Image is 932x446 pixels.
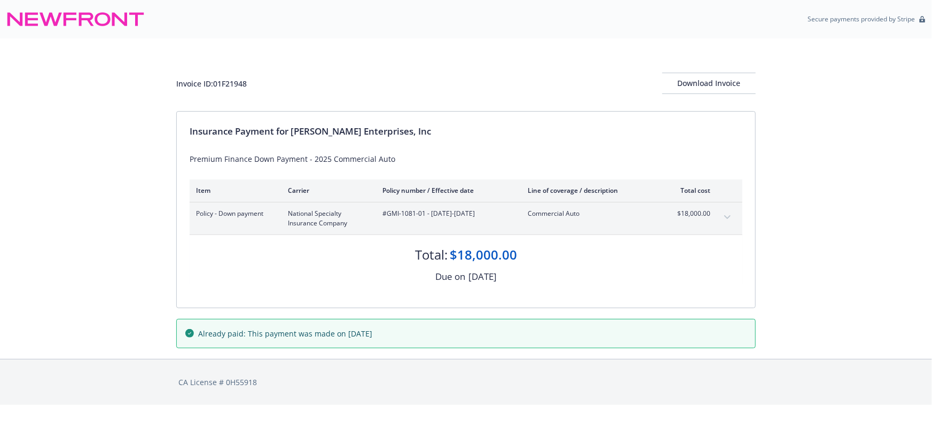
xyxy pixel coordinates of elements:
div: Insurance Payment for [PERSON_NAME] Enterprises, Inc [190,124,742,138]
div: $18,000.00 [450,246,517,264]
div: Total: [415,246,448,264]
div: [DATE] [468,270,497,284]
div: Premium Finance Down Payment - 2025 Commercial Auto [190,153,742,165]
span: Policy - Down payment [196,209,271,218]
span: Already paid: This payment was made on [DATE] [198,328,372,339]
div: Policy number / Effective date [382,186,511,195]
div: Policy - Down paymentNational Specialty Insurance Company#GMI-1081-01 - [DATE]-[DATE]Commercial A... [190,202,742,234]
span: #GMI-1081-01 - [DATE]-[DATE] [382,209,511,218]
span: $18,000.00 [670,209,710,218]
div: Line of coverage / description [528,186,653,195]
div: CA License # 0H55918 [178,377,754,388]
button: Download Invoice [662,73,756,94]
button: expand content [719,209,736,226]
div: Total cost [670,186,710,195]
span: Commercial Auto [528,209,653,218]
div: Item [196,186,271,195]
div: Carrier [288,186,365,195]
div: Invoice ID: 01F21948 [176,78,247,89]
span: National Specialty Insurance Company [288,209,365,228]
div: Due on [435,270,465,284]
p: Secure payments provided by Stripe [808,14,915,24]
